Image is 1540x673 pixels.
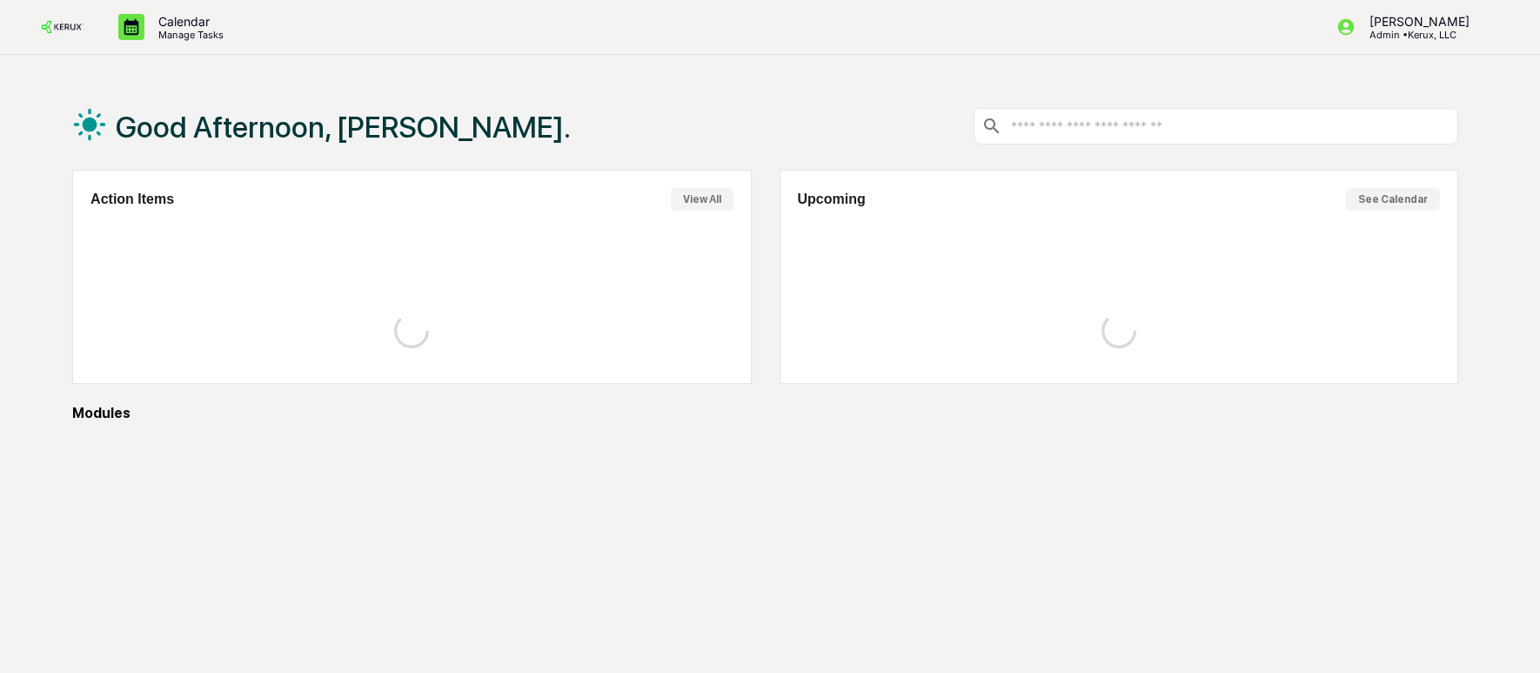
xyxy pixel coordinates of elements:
h2: Upcoming [798,192,866,207]
p: Calendar [144,14,232,29]
div: Modules [72,405,1458,421]
img: logo [42,21,84,32]
button: View All [671,188,733,211]
p: [PERSON_NAME] [1356,14,1478,29]
p: Manage Tasks [144,29,232,41]
p: Admin • Kerux, LLC [1356,29,1478,41]
button: See Calendar [1346,188,1440,211]
h2: Action Items [90,192,174,207]
h1: Good Afternoon, [PERSON_NAME]. [116,110,571,145]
